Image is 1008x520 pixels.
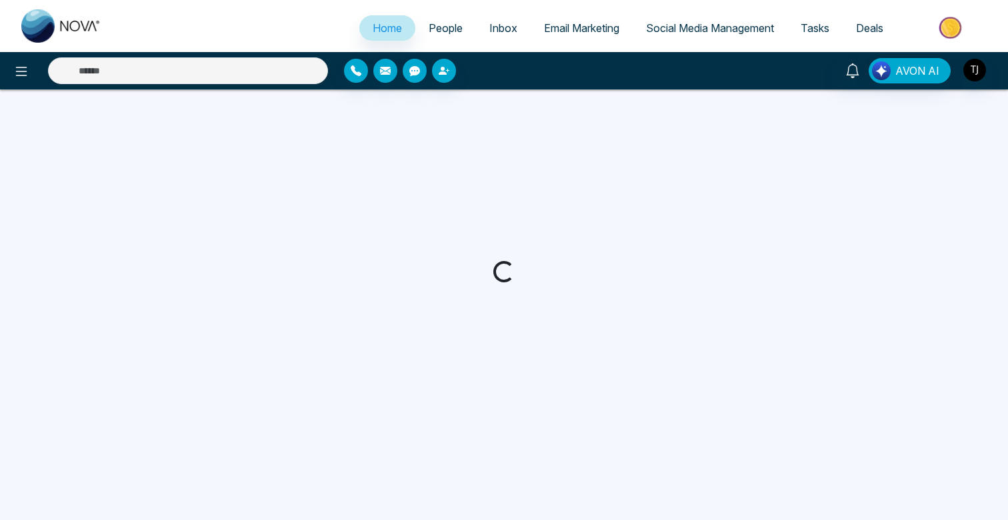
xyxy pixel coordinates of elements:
[843,15,897,41] a: Deals
[903,13,1000,43] img: Market-place.gif
[21,9,101,43] img: Nova CRM Logo
[869,58,951,83] button: AVON AI
[856,21,883,35] span: Deals
[801,21,829,35] span: Tasks
[872,61,891,80] img: Lead Flow
[531,15,633,41] a: Email Marketing
[373,21,402,35] span: Home
[646,21,774,35] span: Social Media Management
[476,15,531,41] a: Inbox
[544,21,619,35] span: Email Marketing
[359,15,415,41] a: Home
[633,15,787,41] a: Social Media Management
[415,15,476,41] a: People
[895,63,939,79] span: AVON AI
[429,21,463,35] span: People
[489,21,517,35] span: Inbox
[963,59,986,81] img: User Avatar
[787,15,843,41] a: Tasks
